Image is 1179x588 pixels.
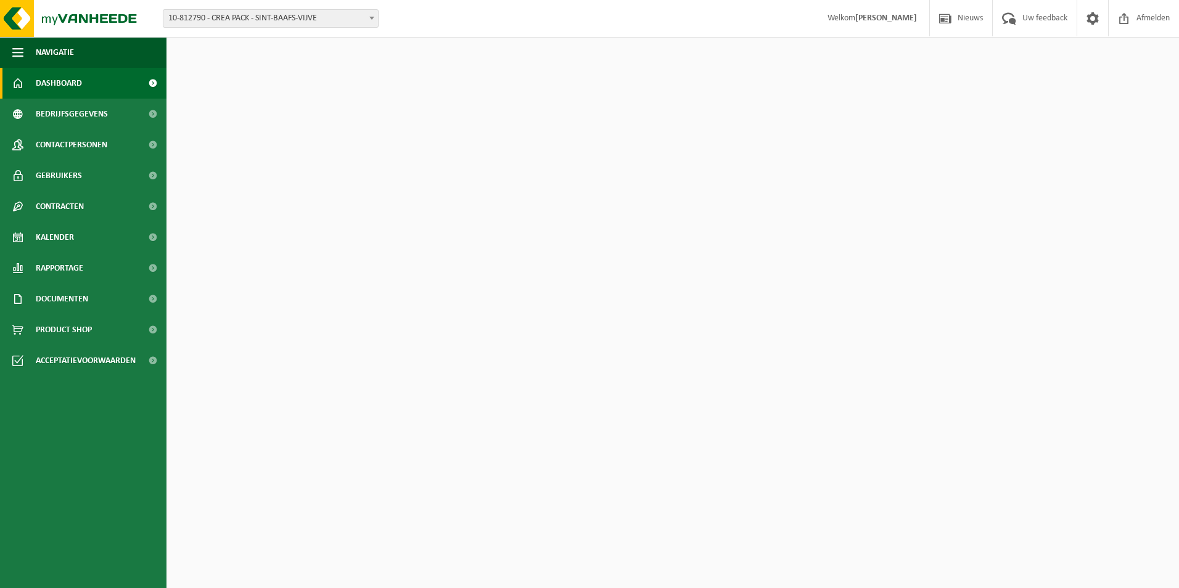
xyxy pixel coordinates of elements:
[36,160,82,191] span: Gebruikers
[36,345,136,376] span: Acceptatievoorwaarden
[163,9,379,28] span: 10-812790 - CREA PACK - SINT-BAAFS-VIJVE
[163,10,378,27] span: 10-812790 - CREA PACK - SINT-BAAFS-VIJVE
[36,191,84,222] span: Contracten
[36,284,88,314] span: Documenten
[36,68,82,99] span: Dashboard
[36,253,83,284] span: Rapportage
[36,129,107,160] span: Contactpersonen
[36,99,108,129] span: Bedrijfsgegevens
[36,37,74,68] span: Navigatie
[36,314,92,345] span: Product Shop
[36,222,74,253] span: Kalender
[855,14,917,23] strong: [PERSON_NAME]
